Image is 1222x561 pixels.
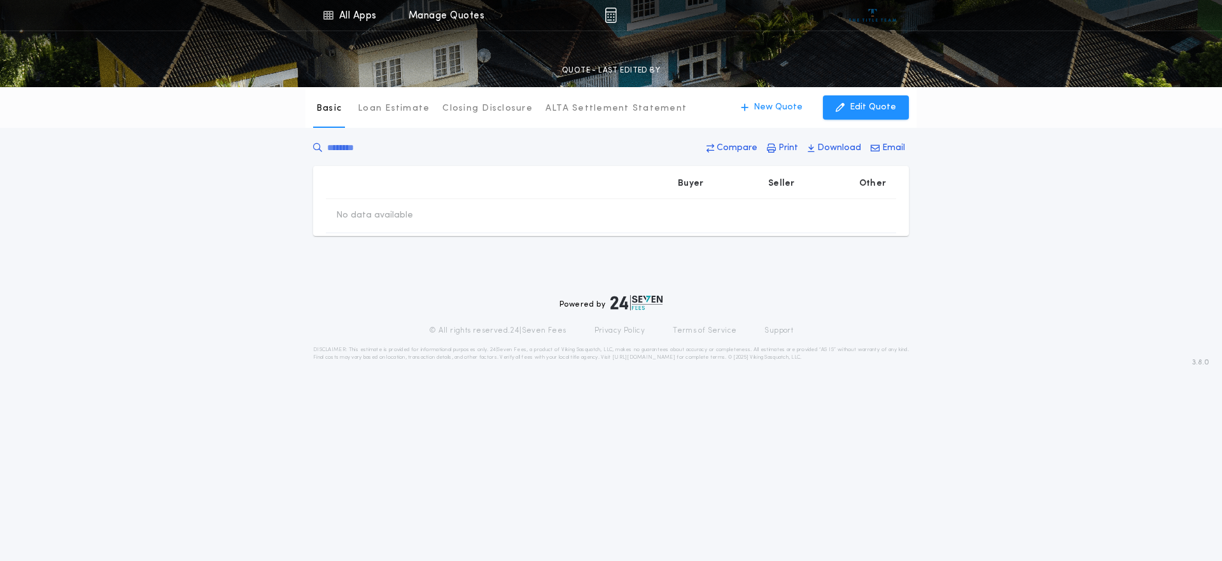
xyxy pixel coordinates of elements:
[763,137,802,160] button: Print
[717,142,757,155] p: Compare
[850,101,896,114] p: Edit Quote
[316,102,342,115] p: Basic
[594,326,645,336] a: Privacy Policy
[859,177,886,190] p: Other
[823,95,909,120] button: Edit Quote
[559,295,663,310] div: Powered by
[882,142,905,155] p: Email
[358,102,430,115] p: Loan Estimate
[867,137,909,160] button: Email
[768,177,795,190] p: Seller
[612,355,675,360] a: [URL][DOMAIN_NAME]
[442,102,533,115] p: Closing Disclosure
[849,9,897,22] img: vs-icon
[429,326,566,336] p: © All rights reserved. 24|Seven Fees
[326,199,423,232] td: No data available
[1192,357,1209,368] span: 3.8.0
[817,142,861,155] p: Download
[610,295,663,310] img: logo
[673,326,736,336] a: Terms of Service
[678,177,703,190] p: Buyer
[545,102,687,115] p: ALTA Settlement Statement
[703,137,761,160] button: Compare
[764,326,793,336] a: Support
[562,64,660,77] p: QUOTE - LAST EDITED BY
[804,137,865,160] button: Download
[754,101,803,114] p: New Quote
[605,8,617,23] img: img
[778,142,798,155] p: Print
[313,346,909,361] p: DISCLAIMER: This estimate is provided for informational purposes only. 24|Seven Fees, a product o...
[728,95,815,120] button: New Quote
